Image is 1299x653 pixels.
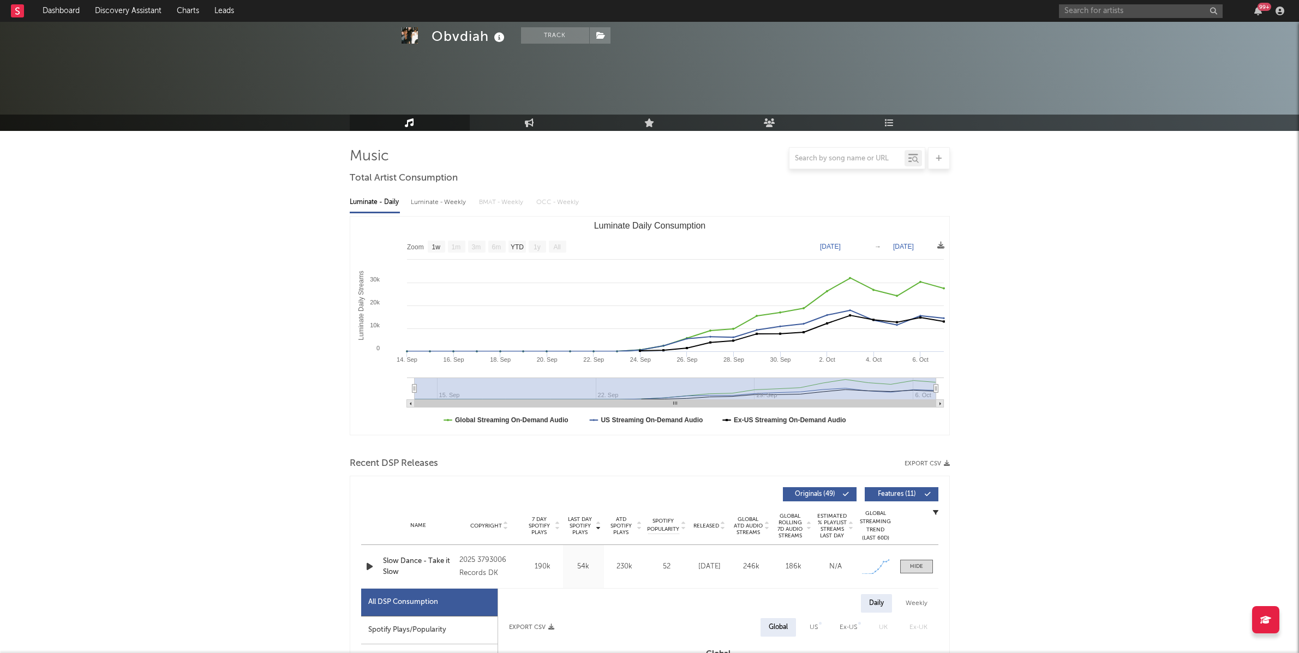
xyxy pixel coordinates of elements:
span: Last Day Spotify Plays [566,516,595,536]
button: Track [521,27,589,44]
span: Released [693,523,719,529]
text: 16. Sep [443,356,464,363]
text: 24. Sep [630,356,650,363]
span: Global Rolling 7D Audio Streams [775,513,805,539]
text: 6. Oct [912,356,928,363]
span: Global ATD Audio Streams [733,516,763,536]
text: → [875,243,881,250]
text: Luminate Daily Consumption [594,221,705,230]
div: 54k [566,561,601,572]
span: Copyright [470,523,502,529]
div: All DSP Consumption [361,589,498,616]
text: Luminate Daily Streams [357,271,364,340]
span: 7 Day Spotify Plays [525,516,554,536]
a: Slow Dance - Take it Slow [383,556,454,577]
span: Estimated % Playlist Streams Last Day [817,513,847,539]
span: Spotify Popularity [647,517,679,534]
div: 52 [648,561,686,572]
text: 22. Sep [583,356,604,363]
input: Search by song name or URL [789,154,905,163]
div: All DSP Consumption [368,596,438,609]
text: 30k [370,276,380,283]
svg: Luminate Daily Consumption [350,217,949,435]
text: 30. Sep [770,356,791,363]
text: US Streaming On-Demand Audio [601,416,703,424]
text: [DATE] [893,243,914,250]
button: Export CSV [509,624,554,631]
div: Weekly [897,594,936,613]
div: US [810,621,818,634]
text: 20k [370,299,380,305]
span: Recent DSP Releases [350,457,438,470]
button: Features(11) [865,487,938,501]
div: Daily [861,594,892,613]
button: Originals(49) [783,487,857,501]
text: 20. Sep [536,356,557,363]
text: 26. Sep [677,356,697,363]
text: 14. Sep [397,356,417,363]
div: 186k [775,561,812,572]
div: 246k [733,561,770,572]
text: 18. Sep [490,356,511,363]
text: 4. Oct [865,356,881,363]
div: Global [769,621,788,634]
input: Search for artists [1059,4,1223,18]
div: Obvdiah [432,27,507,45]
div: Luminate - Weekly [411,193,468,212]
div: Global Streaming Trend (Last 60D) [859,510,892,542]
span: Originals ( 49 ) [790,491,840,498]
span: ATD Spotify Plays [607,516,636,536]
text: YTD [510,243,523,251]
text: All [553,243,560,251]
text: 6m [492,243,501,251]
text: 1w [432,243,440,251]
span: Total Artist Consumption [350,172,458,185]
text: Global Streaming On-Demand Audio [455,416,568,424]
button: Export CSV [905,460,950,467]
div: 99 + [1258,3,1271,11]
div: [DATE] [691,561,728,572]
div: Name [383,522,454,530]
text: Zoom [407,243,424,251]
div: Spotify Plays/Popularity [361,616,498,644]
text: Ex-US Streaming On-Demand Audio [734,416,846,424]
span: Features ( 11 ) [872,491,922,498]
div: 190k [525,561,560,572]
text: 28. Sep [723,356,744,363]
div: Luminate - Daily [350,193,400,212]
text: 1y [534,243,541,251]
text: 10k [370,322,380,328]
button: 99+ [1254,7,1262,15]
text: 2. Oct [819,356,835,363]
div: 230k [607,561,642,572]
div: Ex-US [840,621,857,634]
text: [DATE] [820,243,841,250]
text: 0 [376,345,379,351]
text: 1m [451,243,460,251]
div: N/A [817,561,854,572]
text: 3m [471,243,481,251]
div: 2025 3793006 Records DK [459,554,519,580]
